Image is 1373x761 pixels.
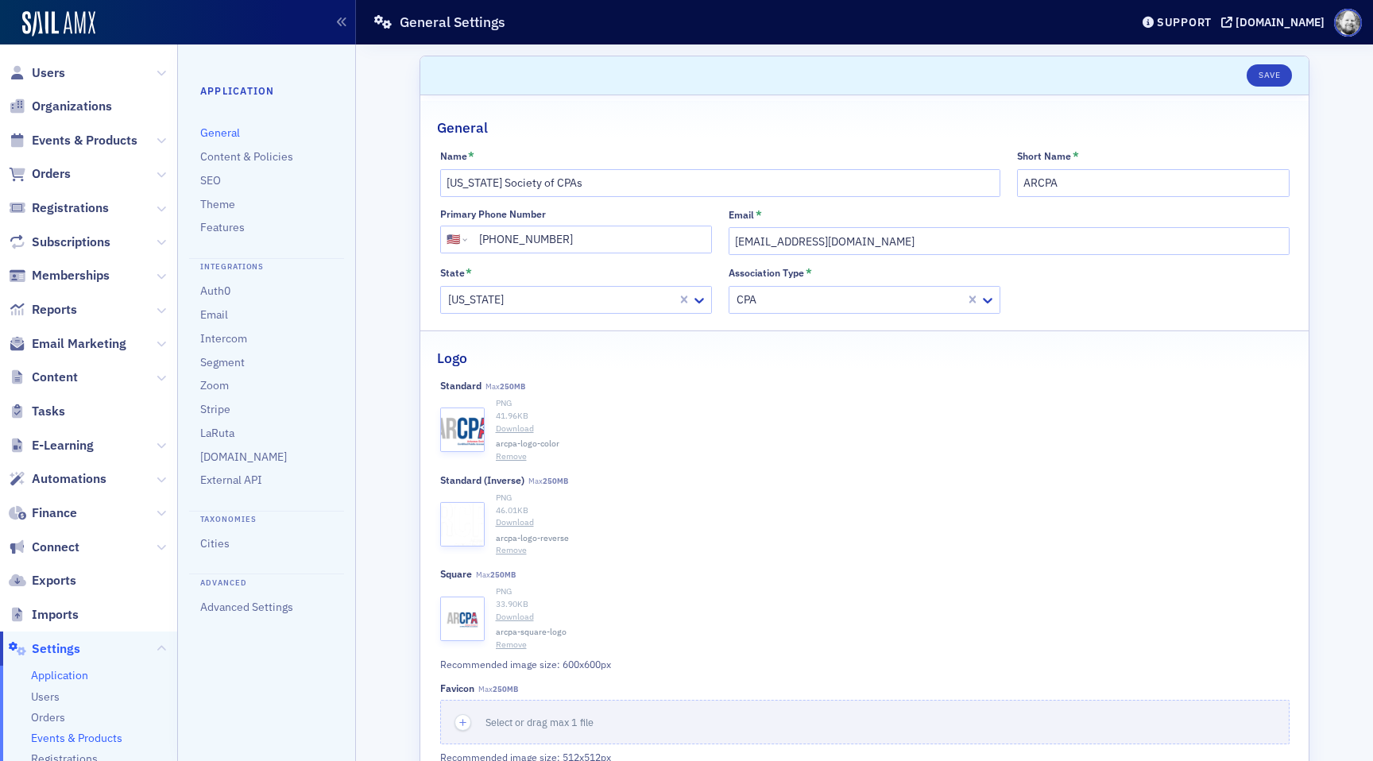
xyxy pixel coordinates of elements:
a: Orders [31,710,65,725]
a: Email Marketing [9,335,126,353]
a: Users [9,64,65,82]
div: Standard (Inverse) [440,474,524,486]
a: Exports [9,572,76,589]
span: Max [485,381,525,392]
span: Memberships [32,267,110,284]
button: Remove [496,639,527,651]
div: State [440,267,465,279]
span: Max [528,476,568,486]
div: 41.96 KB [496,410,1290,423]
div: [DOMAIN_NAME] [1236,15,1325,29]
div: Support [1157,15,1212,29]
div: 🇺🇸 [447,231,460,248]
span: Registrations [32,199,109,217]
a: Events & Products [9,132,137,149]
h2: General [437,118,488,138]
a: Orders [9,165,71,183]
h4: Integrations [189,258,344,273]
span: Automations [32,470,106,488]
a: Content & Policies [200,149,293,164]
span: arcpa-logo-reverse [496,532,569,545]
span: Max [478,684,518,694]
div: Primary Phone Number [440,208,546,220]
span: 250MB [500,381,525,392]
div: Standard [440,380,482,392]
abbr: This field is required [756,208,762,222]
span: Subscriptions [32,234,110,251]
a: Download [496,611,1290,624]
div: PNG [496,585,1290,598]
h4: Taxonomies [189,511,344,526]
a: Imports [9,606,79,624]
span: arcpa-square-logo [496,626,567,639]
button: [DOMAIN_NAME] [1221,17,1330,28]
div: Association Type [729,267,804,279]
a: LaRuta [200,426,234,440]
button: Remove [496,544,527,557]
span: 250MB [493,684,518,694]
span: Orders [32,165,71,183]
button: Save [1247,64,1292,87]
a: Segment [200,355,245,369]
div: 46.01 KB [496,504,1290,517]
h4: Application [200,83,333,98]
span: Organizations [32,98,112,115]
button: Remove [496,450,527,463]
span: Profile [1334,9,1362,37]
h2: Logo [437,348,467,369]
span: 250MB [490,570,516,580]
span: Reports [32,301,77,319]
div: PNG [496,397,1290,410]
abbr: This field is required [466,266,472,280]
a: Download [496,423,1290,435]
a: Features [200,220,245,234]
span: Imports [32,606,79,624]
a: Email [200,307,228,322]
a: Reports [9,301,77,319]
a: External API [200,473,262,487]
span: Max [476,570,516,580]
span: Connect [32,539,79,556]
a: SEO [200,173,221,187]
span: arcpa-logo-color [496,438,559,450]
a: Stripe [200,402,230,416]
a: Application [31,668,88,683]
div: Recommended image size: 600x600px [440,657,974,671]
a: Zoom [200,378,229,392]
a: Automations [9,470,106,488]
a: Connect [9,539,79,556]
a: Advanced Settings [200,600,293,614]
a: Auth0 [200,284,230,298]
span: Select or drag max 1 file [485,716,594,728]
img: SailAMX [22,11,95,37]
span: Users [32,64,65,82]
a: [DOMAIN_NAME] [200,450,287,464]
a: General [200,126,240,140]
h1: General Settings [400,13,505,32]
span: Email Marketing [32,335,126,353]
a: Theme [200,197,235,211]
a: Tasks [9,403,65,420]
div: Email [729,209,754,221]
a: Intercom [200,331,247,346]
div: 33.90 KB [496,598,1290,611]
a: Users [31,690,60,705]
a: Registrations [9,199,109,217]
span: Tasks [32,403,65,420]
span: E-Learning [32,437,94,454]
div: Square [440,568,472,580]
a: Finance [9,504,77,522]
a: Events & Products [31,731,122,746]
abbr: This field is required [468,149,474,164]
div: Short Name [1017,150,1071,162]
a: Settings [9,640,80,658]
a: Cities [200,536,230,550]
span: Settings [32,640,80,658]
a: Organizations [9,98,112,115]
a: Content [9,369,78,386]
a: Subscriptions [9,234,110,251]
